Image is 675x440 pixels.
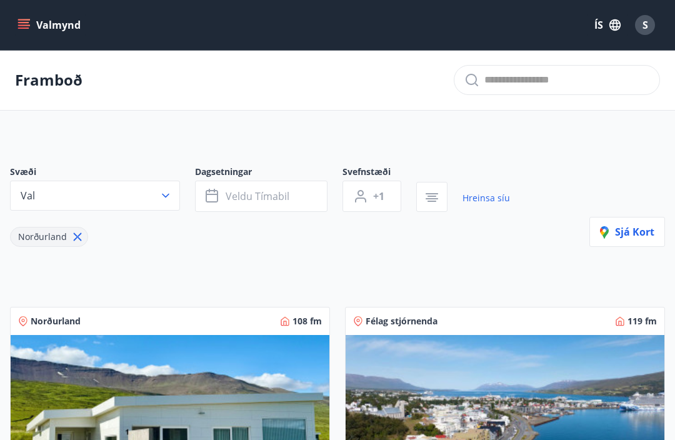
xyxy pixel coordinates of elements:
[10,181,180,211] button: Val
[226,189,289,203] span: Veldu tímabil
[15,69,82,91] p: Framboð
[642,18,648,32] span: S
[462,184,510,212] a: Hreinsa síu
[18,231,67,242] span: Norðurland
[589,217,665,247] button: Sjá kort
[195,181,327,212] button: Veldu tímabil
[630,10,660,40] button: S
[373,189,384,203] span: +1
[600,225,654,239] span: Sjá kort
[366,315,437,327] span: Félag stjórnenda
[31,315,81,327] span: Norðurland
[342,181,401,212] button: +1
[292,315,322,327] span: 108 fm
[10,166,195,181] span: Svæði
[587,14,627,36] button: ÍS
[10,227,88,247] div: Norðurland
[21,189,35,202] span: Val
[627,315,657,327] span: 119 fm
[15,14,86,36] button: menu
[195,166,342,181] span: Dagsetningar
[342,166,416,181] span: Svefnstæði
